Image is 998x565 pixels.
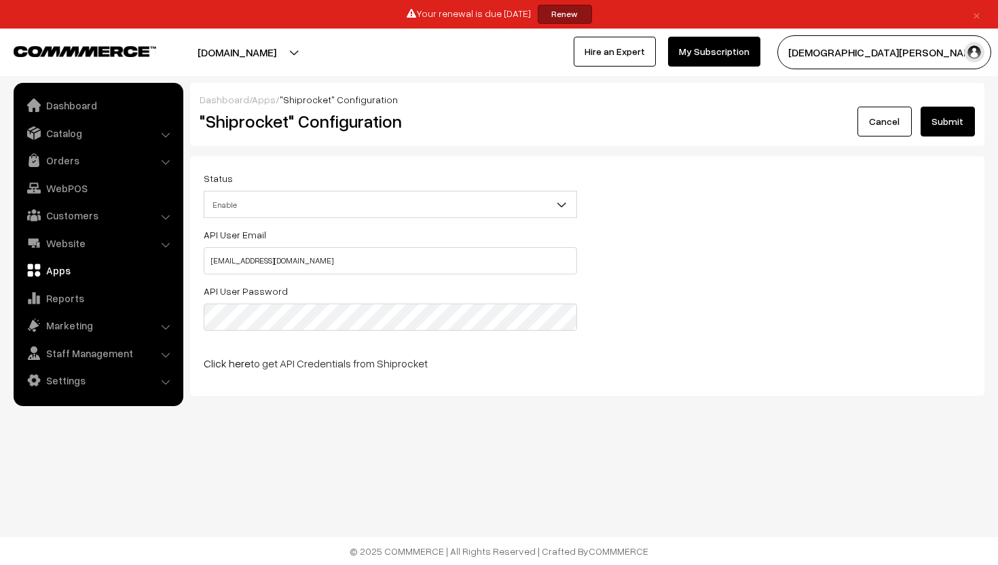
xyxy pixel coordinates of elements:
[17,176,179,200] a: WebPOS
[589,545,648,557] a: COMMMERCE
[204,355,577,371] p: to get API Credentials from Shiprocket
[280,94,398,105] span: "Shiprocket" Configuration
[204,357,251,370] a: Click here
[17,93,179,117] a: Dashboard
[252,94,276,105] a: Apps
[17,341,179,365] a: Staff Management
[967,6,986,22] a: ×
[150,35,324,69] button: [DOMAIN_NAME]
[204,227,266,242] label: API User Email
[668,37,760,67] a: My Subscription
[921,107,975,136] button: Submit
[204,193,576,217] span: Enable
[204,191,577,218] span: Enable
[17,121,179,145] a: Catalog
[574,37,656,67] a: Hire an Expert
[14,42,132,58] a: COMMMERCE
[17,148,179,172] a: Orders
[5,5,993,24] div: Your renewal is due [DATE]
[200,111,709,132] h2: "Shiprocket" Configuration
[538,5,592,24] a: Renew
[200,94,249,105] a: Dashboard
[17,368,179,393] a: Settings
[17,231,179,255] a: Website
[204,171,233,185] label: Status
[17,203,179,227] a: Customers
[964,42,984,62] img: user
[17,313,179,338] a: Marketing
[204,284,288,298] label: API User Password
[857,107,912,136] a: Cancel
[14,46,156,56] img: COMMMERCE
[200,92,975,107] div: / /
[17,286,179,310] a: Reports
[777,35,991,69] button: [DEMOGRAPHIC_DATA][PERSON_NAME]
[17,258,179,282] a: Apps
